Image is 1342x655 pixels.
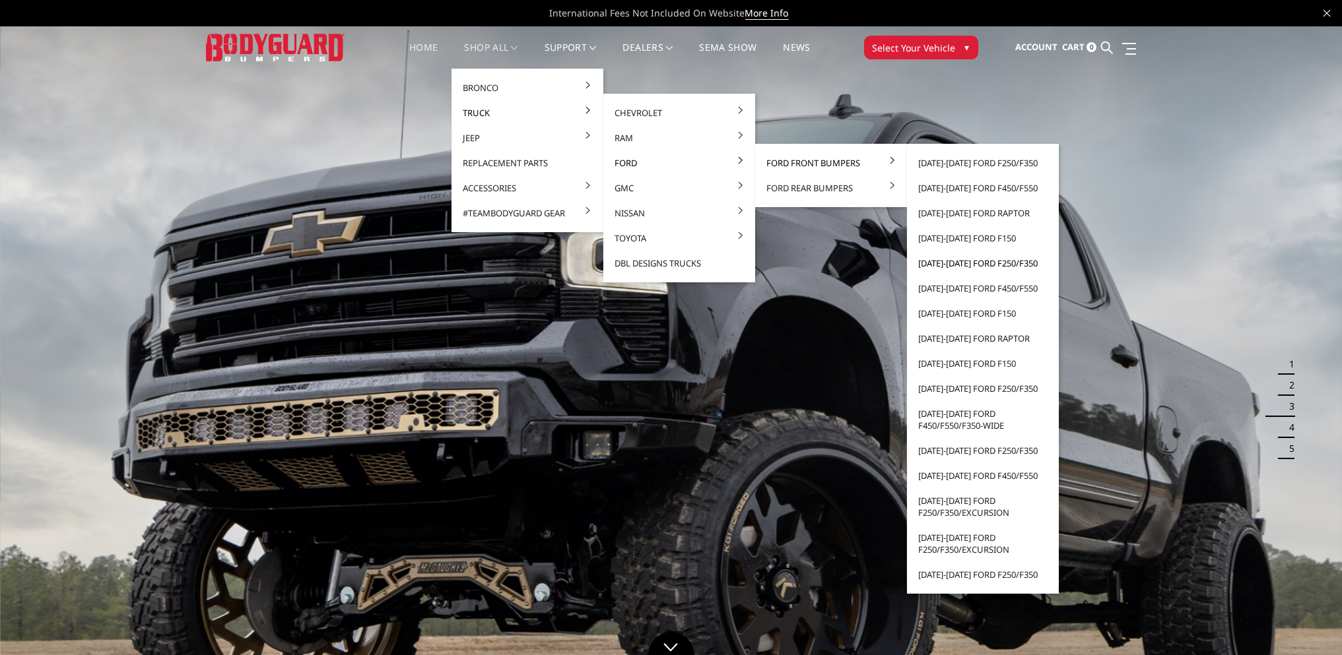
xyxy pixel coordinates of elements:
button: Select Your Vehicle [864,36,978,59]
a: Support [545,43,597,69]
a: [DATE]-[DATE] Ford F150 [912,301,1054,326]
a: Replacement Parts [457,150,598,175]
button: 3 of 5 [1281,396,1294,417]
a: Ram [609,125,750,150]
a: Ford [609,150,750,175]
span: 0 [1087,42,1096,52]
a: DBL Designs Trucks [609,251,750,276]
a: Cart 0 [1062,30,1096,65]
a: Chevrolet [609,100,750,125]
a: Click to Down [648,632,694,655]
span: Cart [1062,41,1085,53]
img: BODYGUARD BUMPERS [206,34,345,61]
a: [DATE]-[DATE] Ford F250/F350 [912,251,1054,276]
a: More Info [745,7,789,20]
a: [DATE]-[DATE] Ford F450/F550 [912,463,1054,488]
a: Accessories [457,175,598,201]
a: Nissan [609,201,750,226]
button: 5 of 5 [1281,438,1294,459]
a: [DATE]-[DATE] Ford F250/F350/Excursion [912,488,1054,525]
button: 2 of 5 [1281,375,1294,396]
a: #TeamBodyguard Gear [457,201,598,226]
a: shop all [465,43,518,69]
a: [DATE]-[DATE] Ford F250/F350 [912,438,1054,463]
a: Dealers [623,43,673,69]
a: [DATE]-[DATE] Ford F250/F350 [912,376,1054,401]
a: [DATE]-[DATE] Ford F250/F350 [912,562,1054,587]
a: Ford Rear Bumpers [760,175,902,201]
a: Ford Front Bumpers [760,150,902,175]
a: Truck [457,100,598,125]
a: [DATE]-[DATE] Ford F450/F550 [912,175,1054,201]
a: [DATE]-[DATE] Ford Raptor [912,201,1054,226]
a: [DATE]-[DATE] Ford F250/F350 [912,150,1054,175]
a: Account [1015,30,1057,65]
span: ▾ [965,40,970,54]
a: [DATE]-[DATE] Ford F150 [912,226,1054,251]
a: News [783,43,810,69]
span: Account [1015,41,1057,53]
button: 1 of 5 [1281,354,1294,375]
button: 4 of 5 [1281,417,1294,438]
a: [DATE]-[DATE] Ford F150 [912,351,1054,376]
a: [DATE]-[DATE] Ford F450/F550/F350-wide [912,401,1054,438]
a: GMC [609,175,750,201]
a: [DATE]-[DATE] Ford Raptor [912,326,1054,351]
a: SEMA Show [699,43,756,69]
a: [DATE]-[DATE] Ford F450/F550 [912,276,1054,301]
a: Toyota [609,226,750,251]
a: Home [409,43,438,69]
a: [DATE]-[DATE] Ford F250/F350/Excursion [912,525,1054,562]
a: Jeep [457,125,598,150]
span: Select Your Vehicle [873,41,956,55]
a: Bronco [457,75,598,100]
